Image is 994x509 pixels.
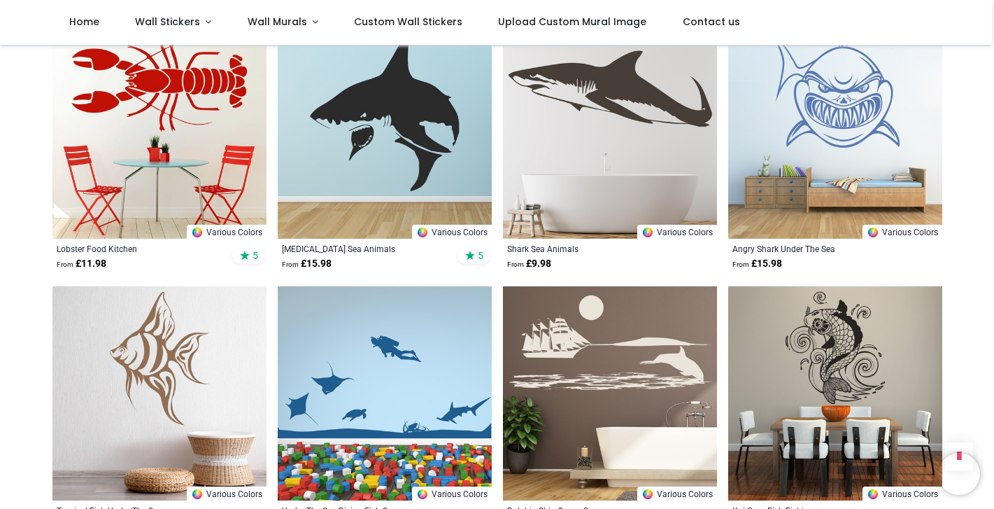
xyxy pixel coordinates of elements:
span: Upload Custom Mural Image [498,15,646,29]
img: Color Wheel [416,226,429,239]
span: Wall Murals [248,15,307,29]
span: Custom Wall Stickers [354,15,462,29]
a: Various Colors [862,225,942,239]
a: Lobster Food Kitchen [57,243,221,254]
img: Dolphin Ship Ocean Wall Sticker Scene [503,286,717,501]
img: Koi Carp Fish Fishing Wall Sticker [728,286,942,501]
span: From [732,260,749,268]
a: [MEDICAL_DATA] Sea Animals [282,243,446,254]
span: 5 [478,249,483,262]
span: 5 [253,249,258,262]
strong: £ 15.98 [282,257,332,271]
a: Various Colors [412,225,492,239]
span: From [507,260,524,268]
strong: £ 9.98 [507,257,551,271]
img: Tropical Fish Under The Sea Wall Sticker [52,286,267,501]
iframe: Brevo live chat [938,453,980,495]
span: Wall Stickers [135,15,200,29]
a: Various Colors [637,225,717,239]
strong: £ 15.98 [732,257,782,271]
img: Lobster Food Kitchen Wall Sticker [52,25,267,239]
a: Various Colors [412,487,492,501]
img: Color Wheel [867,488,879,501]
a: Various Colors [187,487,267,501]
a: Shark Sea Animals [507,243,672,254]
img: Color Wheel [867,226,879,239]
img: Under The Sea Diving Fish Wall Sticker Scene [278,286,492,501]
img: Color Wheel [191,226,204,239]
img: Color Wheel [191,488,204,501]
img: Color Wheel [641,226,654,239]
a: Various Colors [862,487,942,501]
span: From [282,260,299,268]
span: Home [69,15,99,29]
img: Shark Attack Sea Animals Wall Sticker [278,25,492,239]
span: From [57,260,73,268]
a: Various Colors [187,225,267,239]
img: Color Wheel [641,488,654,501]
a: Various Colors [637,487,717,501]
a: Angry Shark Under The Sea [732,243,897,254]
span: Contact us [683,15,740,29]
img: Angry Shark Under The Sea Wall Sticker [728,25,942,239]
img: Color Wheel [416,488,429,501]
strong: £ 11.98 [57,257,106,271]
img: Shark Sea Animals Wall Sticker [503,25,717,239]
